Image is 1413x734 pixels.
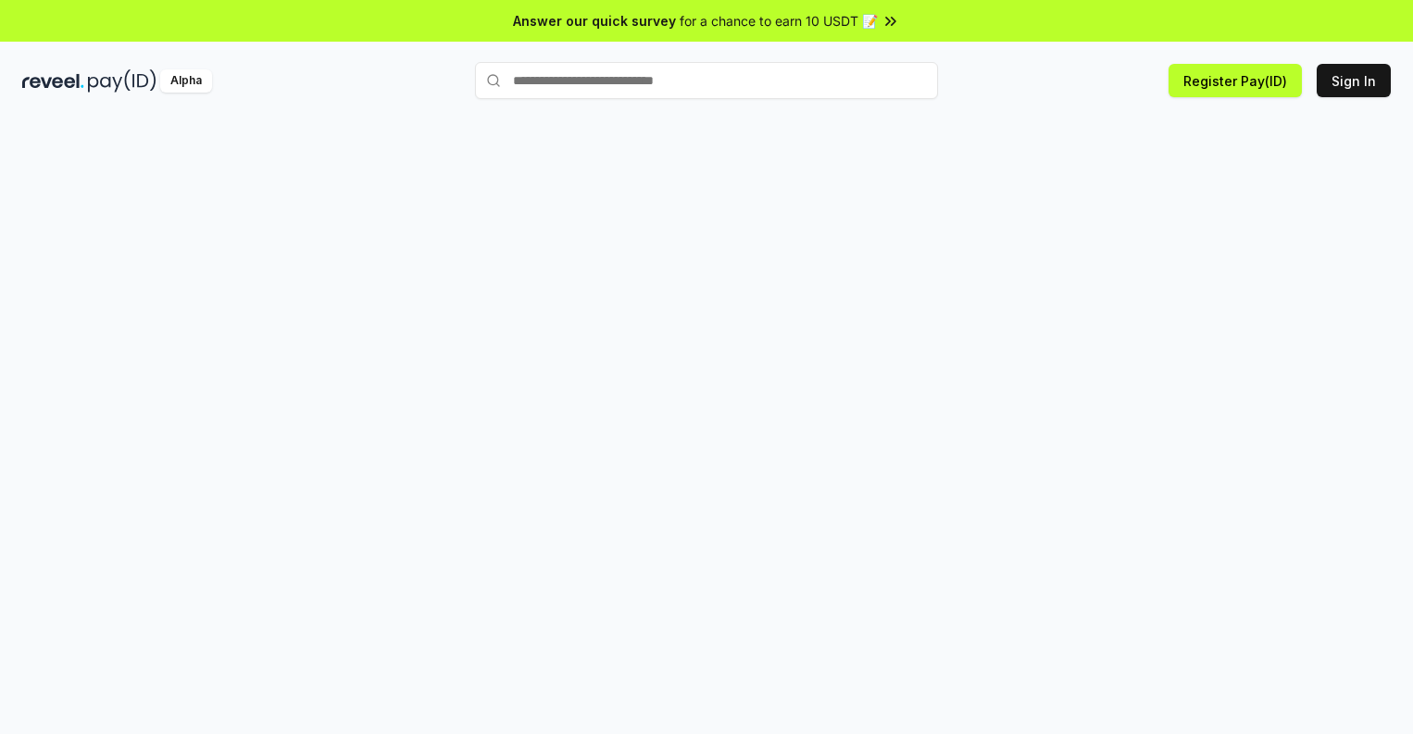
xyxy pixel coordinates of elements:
[680,11,878,31] span: for a chance to earn 10 USDT 📝
[1317,64,1391,97] button: Sign In
[513,11,676,31] span: Answer our quick survey
[1169,64,1302,97] button: Register Pay(ID)
[160,69,212,93] div: Alpha
[22,69,84,93] img: reveel_dark
[88,69,156,93] img: pay_id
